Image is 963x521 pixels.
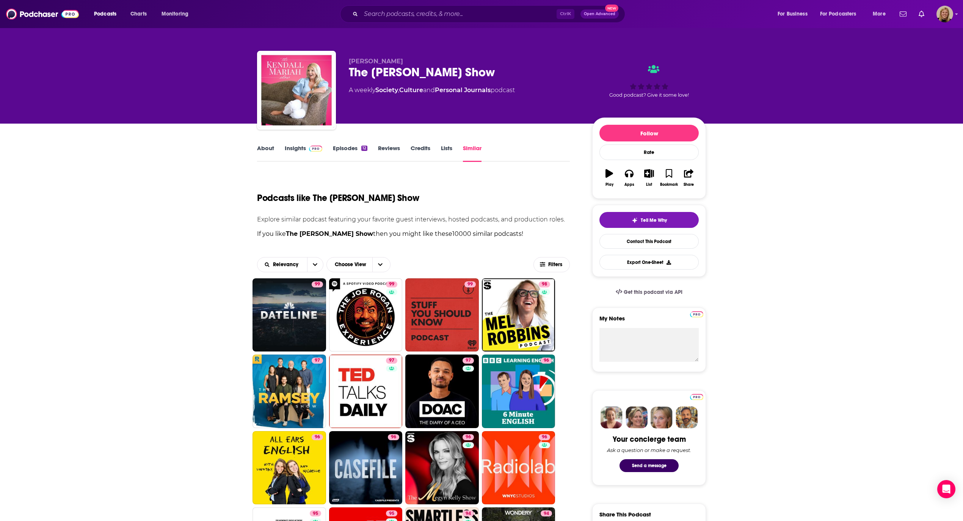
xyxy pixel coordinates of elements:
[391,433,396,441] span: 96
[94,9,116,19] span: Podcasts
[375,86,398,94] a: Society
[257,262,307,267] button: open menu
[130,9,147,19] span: Charts
[557,9,574,19] span: Ctrl K
[423,86,435,94] span: and
[651,406,673,428] img: Jules Profile
[257,216,570,223] p: Explore similar podcast featuring your favorite guest interviews, hosted podcasts, and production...
[659,164,679,191] button: Bookmark
[610,283,689,301] a: Get this podcast via API
[609,92,689,98] span: Good podcast? Give it some love!
[463,358,474,364] a: 97
[620,459,679,472] button: Send a message
[601,406,623,428] img: Sydney Profile
[626,406,648,428] img: Barbara Profile
[466,510,471,518] span: 94
[326,257,395,272] h2: Choose View
[257,144,274,162] a: About
[690,393,703,400] a: Pro website
[482,355,555,428] a: 96
[542,433,547,441] span: 96
[541,358,552,364] a: 96
[361,8,557,20] input: Search podcasts, credits, & more...
[544,510,549,518] span: 94
[309,146,322,152] img: Podchaser Pro
[156,8,198,20] button: open menu
[386,281,397,287] a: 99
[619,164,639,191] button: Apps
[361,146,367,151] div: 12
[333,144,367,162] a: Episodes12
[467,281,473,288] span: 99
[315,357,320,364] span: 97
[389,357,394,364] span: 97
[329,431,403,505] a: 96
[599,315,699,328] label: My Notes
[542,281,547,288] span: 98
[548,262,563,267] span: Filters
[916,8,927,20] a: Show notifications dropdown
[539,434,550,440] a: 96
[329,355,403,428] a: 97
[326,257,391,272] button: Choose View
[399,86,423,94] a: Culture
[257,257,323,272] h2: Choose List sort
[329,278,403,352] a: 99
[398,86,399,94] span: ,
[312,358,323,364] a: 97
[386,510,397,516] a: 95
[605,5,619,12] span: New
[544,357,549,364] span: 96
[257,192,419,204] h1: Podcasts like The [PERSON_NAME] Show
[613,435,686,444] div: Your concierge team
[632,217,638,223] img: tell me why sparkle
[541,510,552,516] a: 94
[684,182,694,187] div: Share
[599,125,699,141] button: Follow
[6,7,79,21] img: Podchaser - Follow, Share and Rate Podcasts
[607,447,691,453] div: Ask a question or make a request.
[253,355,326,428] a: 97
[605,182,613,187] div: Play
[599,164,619,191] button: Play
[660,182,678,187] div: Bookmark
[624,289,682,295] span: Get this podcast via API
[315,281,320,288] span: 99
[463,510,474,516] a: 94
[307,257,323,272] button: open menu
[411,144,430,162] a: Credits
[273,262,301,267] span: Relevancy
[641,217,667,223] span: Tell Me Why
[315,433,320,441] span: 96
[349,58,403,65] span: [PERSON_NAME]
[646,182,652,187] div: List
[937,480,955,498] div: Open Intercom Messenger
[378,144,400,162] a: Reviews
[599,212,699,228] button: tell me why sparkleTell Me Why
[690,310,703,317] a: Pro website
[405,355,479,428] a: 97
[441,144,452,162] a: Lists
[690,311,703,317] img: Podchaser Pro
[347,5,632,23] div: Search podcasts, credits, & more...
[867,8,895,20] button: open menu
[772,8,817,20] button: open menu
[405,431,479,505] a: 96
[936,6,953,22] span: Logged in as avansolkema
[388,434,399,440] a: 96
[466,433,471,441] span: 96
[389,510,394,518] span: 95
[463,434,474,440] a: 96
[639,164,659,191] button: List
[592,58,706,105] div: Good podcast? Give it some love!
[599,234,699,249] a: Contact This Podcast
[599,255,699,270] button: Export One-Sheet
[257,229,570,239] p: If you like then you might like these 10000 similar podcasts !
[466,357,471,364] span: 97
[580,9,619,19] button: Open AdvancedNew
[313,510,318,518] span: 95
[539,281,550,287] a: 98
[482,431,555,505] a: 96
[815,8,867,20] button: open menu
